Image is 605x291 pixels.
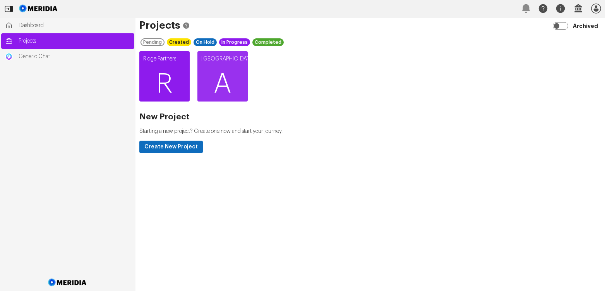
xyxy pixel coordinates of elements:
[1,33,134,49] a: Projects
[139,61,190,107] span: R
[139,113,601,121] h2: New Project
[47,274,88,291] img: Meridia Logo
[252,38,284,46] div: Completed
[219,38,250,46] div: In Progress
[19,37,130,45] span: Projects
[19,22,130,29] span: Dashboard
[5,53,13,60] img: Generic Chat
[139,127,601,135] p: Starting a new project? Create one now and start your journey.
[139,51,190,102] a: Ridge PartnersR
[194,38,217,46] div: On Hold
[197,51,248,102] a: [GEOGRAPHIC_DATA]A
[19,53,130,60] span: Generic Chat
[571,19,601,33] label: Archived
[1,49,134,64] a: Generic ChatGeneric Chat
[167,38,191,46] div: Created
[197,61,248,107] span: A
[1,18,134,33] a: Dashboard
[139,22,601,29] h1: Projects
[139,141,203,153] button: Create New Project
[141,38,165,46] div: Pending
